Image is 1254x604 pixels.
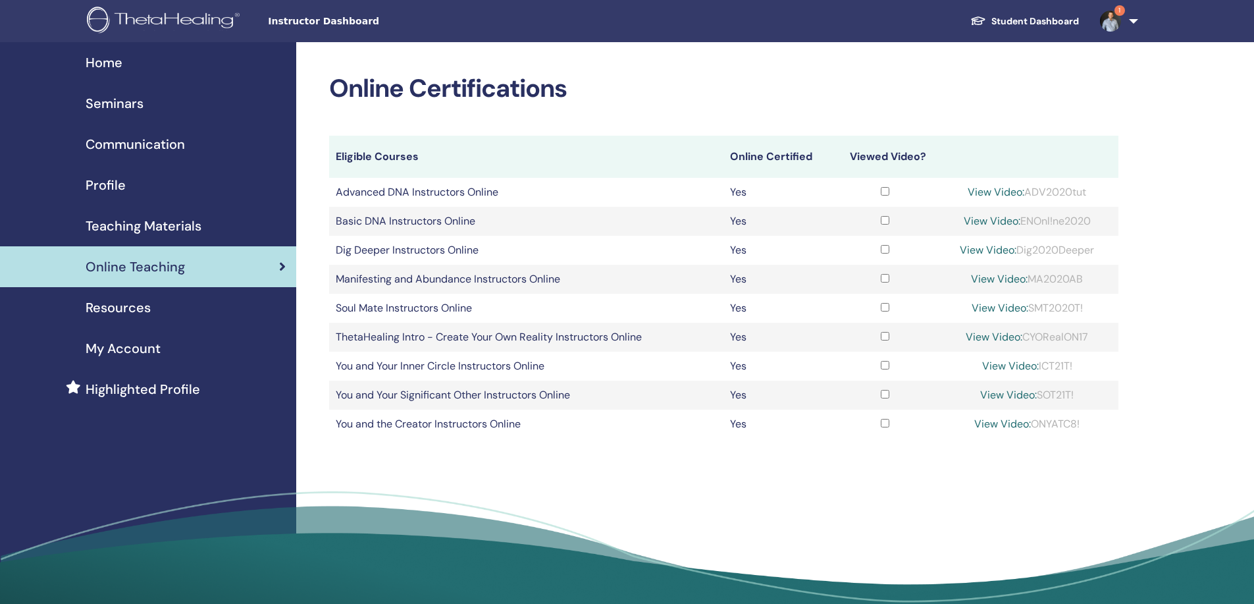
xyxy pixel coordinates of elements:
[86,53,122,72] span: Home
[723,207,833,236] td: Yes
[943,329,1112,345] div: CYORealON17
[833,136,936,178] th: Viewed Video?
[960,9,1089,34] a: Student Dashboard
[970,15,986,26] img: graduation-cap-white.svg
[943,416,1112,432] div: ONYATC8!
[723,323,833,352] td: Yes
[723,236,833,265] td: Yes
[329,410,723,439] td: You and the Creator Instructors Online
[723,136,833,178] th: Online Certified
[943,213,1112,229] div: ENOnl!ne2020
[723,352,833,381] td: Yes
[86,257,185,277] span: Online Teaching
[1100,11,1121,32] img: default.jpg
[329,74,1118,104] h2: Online Certifications
[943,358,1112,374] div: ICT21T!
[723,381,833,410] td: Yes
[329,236,723,265] td: Dig Deeper Instructors Online
[972,301,1028,315] a: View Video:
[971,272,1028,286] a: View Video:
[86,298,151,317] span: Resources
[968,185,1024,199] a: View Video:
[943,184,1112,200] div: ADV2020tut
[980,388,1037,402] a: View Video:
[87,7,244,36] img: logo.png
[329,178,723,207] td: Advanced DNA Instructors Online
[86,339,161,358] span: My Account
[943,387,1112,403] div: SOT21T!
[943,242,1112,258] div: Dig2020Deeper
[329,352,723,381] td: You and Your Inner Circle Instructors Online
[723,410,833,439] td: Yes
[329,381,723,410] td: You and Your Significant Other Instructors Online
[723,294,833,323] td: Yes
[329,207,723,236] td: Basic DNA Instructors Online
[960,243,1016,257] a: View Video:
[86,379,200,399] span: Highlighted Profile
[329,294,723,323] td: Soul Mate Instructors Online
[723,265,833,294] td: Yes
[966,330,1022,344] a: View Video:
[86,94,144,113] span: Seminars
[86,134,185,154] span: Communication
[86,216,201,236] span: Teaching Materials
[974,417,1031,431] a: View Video:
[329,265,723,294] td: Manifesting and Abundance Instructors Online
[723,178,833,207] td: Yes
[268,14,465,28] span: Instructor Dashboard
[329,136,723,178] th: Eligible Courses
[86,175,126,195] span: Profile
[964,214,1020,228] a: View Video:
[329,323,723,352] td: ThetaHealing Intro - Create Your Own Reality Instructors Online
[943,271,1112,287] div: MA2020AB
[1114,5,1125,16] span: 1
[982,359,1039,373] a: View Video:
[943,300,1112,316] div: SMT2020T!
